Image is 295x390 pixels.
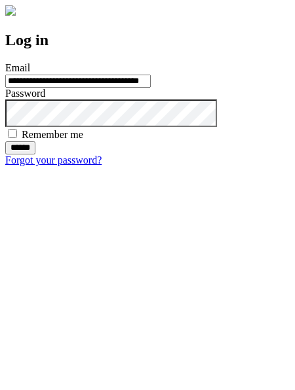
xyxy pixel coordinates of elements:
label: Email [5,62,30,73]
label: Password [5,88,45,99]
a: Forgot your password? [5,154,102,166]
label: Remember me [22,129,83,140]
img: logo-4e3dc11c47720685a147b03b5a06dd966a58ff35d612b21f08c02c0306f2b779.png [5,5,16,16]
h2: Log in [5,31,290,49]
